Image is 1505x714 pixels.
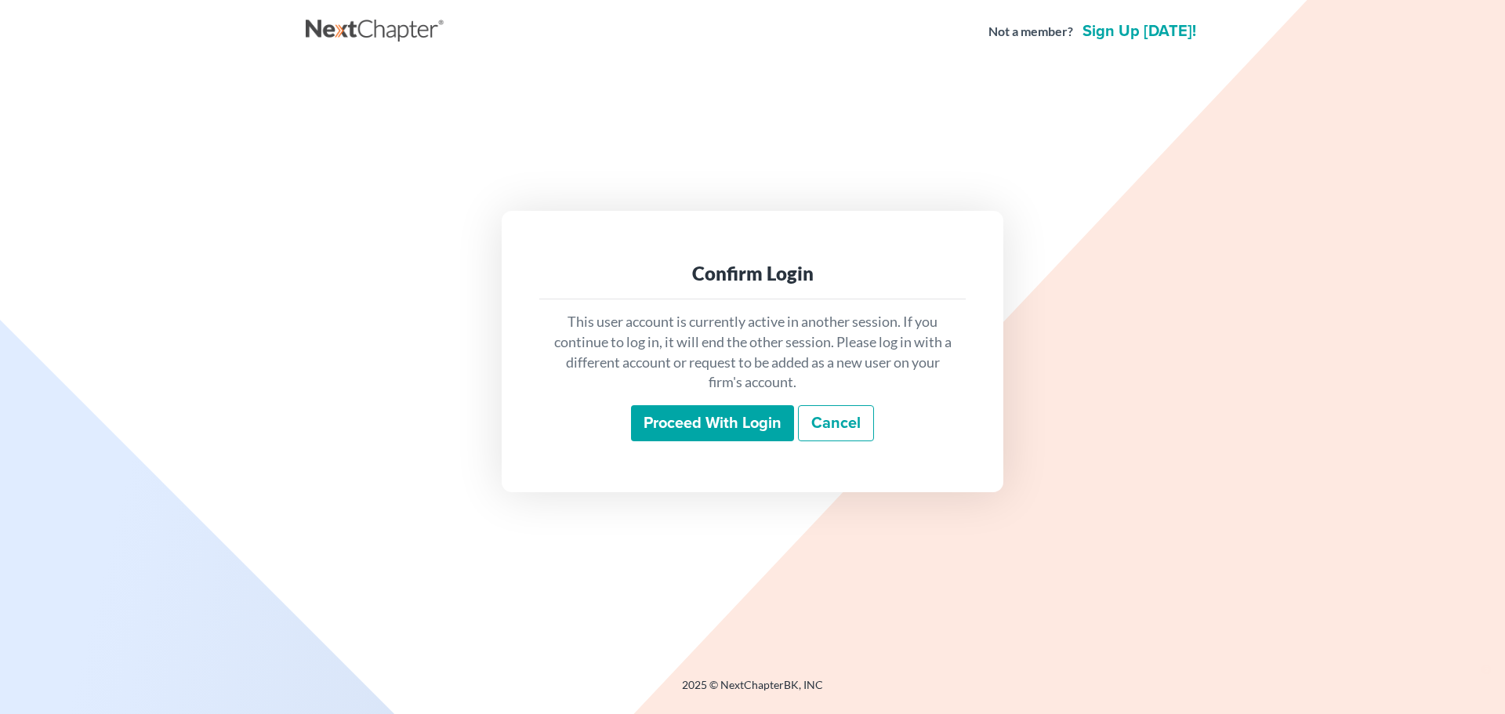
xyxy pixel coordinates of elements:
[306,677,1199,705] div: 2025 © NextChapterBK, INC
[1079,24,1199,39] a: Sign up [DATE]!
[1484,661,1496,673] span: 5
[552,261,953,286] div: Confirm Login
[1452,661,1489,698] iframe: Intercom live chat
[631,405,794,441] input: Proceed with login
[552,312,953,393] p: This user account is currently active in another session. If you continue to log in, it will end ...
[798,405,874,441] a: Cancel
[988,23,1073,41] strong: Not a member?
